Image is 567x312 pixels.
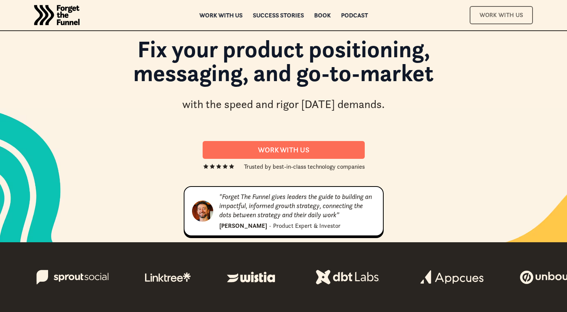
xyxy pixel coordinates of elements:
[182,97,385,112] div: with the speed and rigor [DATE] demands.
[219,221,267,230] div: [PERSON_NAME]
[203,141,365,159] a: Work With us
[273,221,341,230] div: Product Expert & Investor
[244,162,365,171] div: Trusted by best-in-class technology companies
[212,146,356,154] div: Work With us
[219,192,375,219] div: "Forget The Funnel gives leaders the guide to building an impactful, informed growth strategy, co...
[314,13,331,18] a: Book
[199,13,242,18] a: Work with us
[79,37,488,92] h1: Fix your product positioning, messaging, and go-to-market
[470,6,533,24] a: Work With Us
[341,13,368,18] a: Podcast
[253,13,304,18] a: Success Stories
[269,221,271,230] div: ·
